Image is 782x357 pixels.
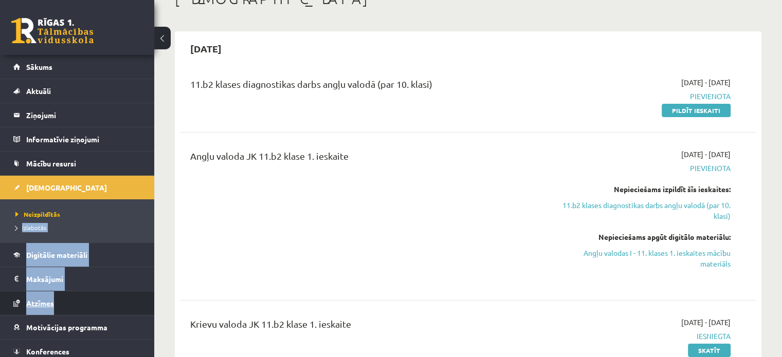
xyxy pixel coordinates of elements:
[26,298,54,308] span: Atzīmes
[26,267,141,291] legend: Maksājumi
[13,291,141,315] a: Atzīmes
[561,163,731,174] span: Pievienota
[15,210,144,219] a: Neizpildītās
[26,183,107,192] span: [DEMOGRAPHIC_DATA]
[26,347,69,356] span: Konferences
[13,79,141,103] a: Aktuāli
[561,331,731,342] span: Iesniegta
[26,103,141,127] legend: Ziņojumi
[180,36,232,61] h2: [DATE]
[561,248,731,269] a: Angļu valodas I - 11. klases 1. ieskaites mācību materiāls
[190,77,545,96] div: 11.b2 klases diagnostikas darbs angļu valodā (par 10. klasi)
[13,315,141,339] a: Motivācijas programma
[26,127,141,151] legend: Informatīvie ziņojumi
[681,317,731,328] span: [DATE] - [DATE]
[13,267,141,291] a: Maksājumi
[26,62,52,71] span: Sākums
[11,18,94,44] a: Rīgas 1. Tālmācības vidusskola
[15,223,46,232] span: Izlabotās
[26,159,76,168] span: Mācību resursi
[688,344,731,357] a: Skatīt
[561,91,731,102] span: Pievienota
[681,77,731,88] span: [DATE] - [DATE]
[561,232,731,242] div: Nepieciešams apgūt digitālo materiālu:
[13,152,141,175] a: Mācību resursi
[13,243,141,267] a: Digitālie materiāli
[13,55,141,79] a: Sākums
[26,250,87,259] span: Digitālie materiāli
[561,184,731,195] div: Nepieciešams izpildīt šīs ieskaites:
[681,149,731,160] span: [DATE] - [DATE]
[662,104,731,117] a: Pildīt ieskaiti
[13,127,141,151] a: Informatīvie ziņojumi
[26,323,107,332] span: Motivācijas programma
[13,103,141,127] a: Ziņojumi
[13,176,141,199] a: [DEMOGRAPHIC_DATA]
[26,86,51,96] span: Aktuāli
[15,210,60,218] span: Neizpildītās
[190,317,545,336] div: Krievu valoda JK 11.b2 klase 1. ieskaite
[15,223,144,232] a: Izlabotās
[561,200,731,221] a: 11.b2 klases diagnostikas darbs angļu valodā (par 10. klasi)
[190,149,545,168] div: Angļu valoda JK 11.b2 klase 1. ieskaite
